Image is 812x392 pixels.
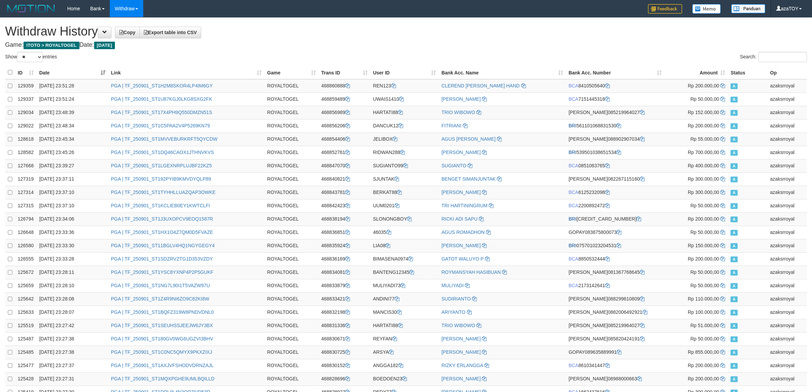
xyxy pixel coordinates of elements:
[264,132,319,146] td: ROYALTOGEL
[690,96,719,102] span: Rp 50.000,00
[5,25,807,38] h1: Withdraw History
[15,199,36,212] td: 127315
[730,363,737,369] span: Approved - Marked by azaksrroyal
[319,159,370,172] td: 468847070
[569,150,576,155] span: BRI
[690,229,719,235] span: Rp 50.000,00
[690,203,719,208] span: Rp 50.000,00
[730,230,737,236] span: Approved - Marked by azaksrroyal
[730,296,737,302] span: Approved - Marked by azaksrroyal
[767,372,807,386] td: azaksrroyal
[370,172,439,186] td: SJUNTAK
[370,306,439,319] td: MANCIS30
[688,83,719,88] span: Rp 200.000,00
[767,79,807,93] td: azaksrroyal
[111,296,209,302] a: PGA | TF_250901_ST1Z4R9NI6ZO9C82KI8W
[370,346,439,359] td: ARSYA
[664,66,728,79] th: Amount: activate to sort column ascending
[692,4,721,14] img: Button%20Memo.svg
[441,309,465,315] a: ARIYANTO
[688,163,719,168] span: Rp 400.000,00
[319,292,370,306] td: 468833421
[566,359,664,372] td: 8610341447
[730,110,737,116] span: Approved - Marked by azaksrroyal
[767,266,807,279] td: azaksrroyal
[264,199,319,212] td: ROYALTOGEL
[36,346,108,359] td: [DATE] 23:27:38
[566,346,664,359] td: 089635889991
[36,332,108,346] td: [DATE] 23:27:38
[370,93,439,106] td: UWAIS1410
[264,372,319,386] td: ROYALTOGEL
[264,266,319,279] td: ROYALTOGEL
[730,243,737,249] span: Approved - Marked by azaksrroyal
[767,212,807,226] td: azaksrroyal
[264,172,319,186] td: ROYALTOGEL
[767,93,807,106] td: azaksrroyal
[441,323,475,328] a: TRIO WIBOWO
[36,239,108,252] td: [DATE] 23:33:30
[264,306,319,319] td: ROYALTOGEL
[441,363,483,368] a: RIZKY ERLANGGA
[319,66,370,79] th: Trans ID: activate to sort column ascending
[690,269,719,275] span: Rp 50.000,00
[264,146,319,159] td: ROYALTOGEL
[569,309,608,315] span: [PERSON_NAME]
[439,66,566,79] th: Bank Acc. Name: activate to sort column ascending
[569,296,608,302] span: [PERSON_NAME]
[569,190,578,195] span: BCA
[264,212,319,226] td: ROYALTOGEL
[730,177,737,182] span: Approved - Marked by azaksrroyal
[370,332,439,346] td: REYFAN
[36,266,108,279] td: [DATE] 23:28:11
[264,66,319,79] th: Game: activate to sort column ascending
[319,106,370,119] td: 468856989
[111,309,213,315] a: PGA | TF_250901_ST1BQFZ319W8PNDVDNL0
[370,146,439,159] td: RIDWAN288
[441,176,496,182] a: BENGET SIMANJUNTAK
[569,83,578,88] span: BCA
[370,159,439,172] td: SUGIANTO99
[569,203,578,208] span: BCA
[566,146,664,159] td: 539501038651534
[111,336,213,341] a: PGA | TF_250901_ST180GV0WG6UGZVI3BHV
[688,256,719,262] span: Rp 200.000,00
[15,266,36,279] td: 125672
[688,190,719,195] span: Rp 300.000,00
[566,159,664,172] td: 0851083765
[111,176,211,182] a: PGA | TF_250901_ST192PYIB9KMVDYQLP89
[370,79,439,93] td: REN123
[15,132,36,146] td: 128618
[15,332,36,346] td: 125487
[36,292,108,306] td: [DATE] 23:28:08
[370,212,439,226] td: SLONONGBOY
[767,199,807,212] td: azaksrroyal
[319,279,370,292] td: 468833879
[731,4,765,13] img: panduan.png
[441,283,463,288] a: MULIYADI
[441,203,487,208] a: TRI HARTININGRUM
[319,79,370,93] td: 468860888
[690,283,719,288] span: Rp 50.000,00
[111,243,215,248] a: PGA | TF_250901_ST11BGLV4HQ1NGYGEGY4
[730,350,737,355] span: Approved - Marked by azaksrroyal
[15,159,36,172] td: 127668
[767,319,807,332] td: azaksrroyal
[94,42,115,49] span: [DATE]
[441,269,501,275] a: ROYMANSYAH HASIBUAN
[569,163,578,168] span: BCA
[730,137,737,142] span: Approved - Marked by azaksrroyal
[441,136,496,142] a: AGUS [PERSON_NAME]
[111,376,215,381] a: PGA | TF_250901_ST1MQXPGHE9UMLBQILLD
[688,296,719,302] span: Rp 110.000,00
[264,332,319,346] td: ROYALTOGEL
[566,79,664,93] td: 8410505640
[111,269,213,275] a: PGA | TF_250901_ST1YSC8YXNP4P2P5GUKF
[566,239,664,252] td: 075701023204531
[569,176,608,182] span: [PERSON_NAME]
[111,150,214,155] a: PGA | TF_250901_ST1DQ46CAOX1JTHNVKVS
[370,372,439,386] td: BOEDOEN23
[36,199,108,212] td: [DATE] 23:37:10
[15,346,36,359] td: 125485
[15,306,36,319] td: 125633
